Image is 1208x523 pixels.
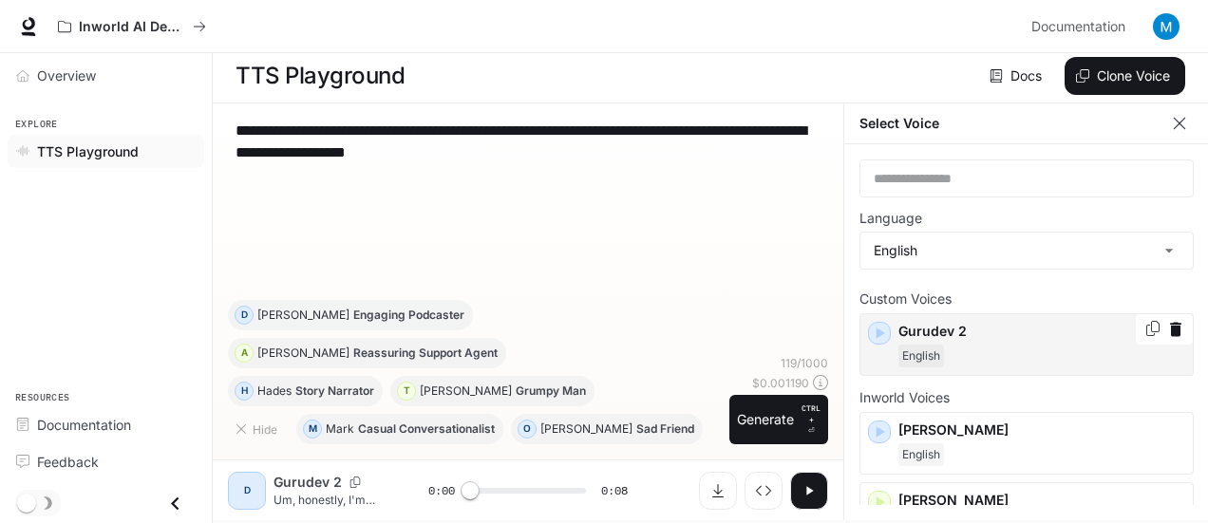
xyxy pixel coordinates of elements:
[636,423,694,435] p: Sad Friend
[860,233,1193,269] div: English
[154,484,197,523] button: Close drawer
[49,8,215,46] button: All workspaces
[519,414,536,444] div: O
[342,476,368,488] button: Copy Voice ID
[802,402,821,437] p: ⏎
[358,423,495,435] p: Casual Conversationalist
[37,452,99,472] span: Feedback
[601,481,628,500] span: 0:08
[898,345,944,367] span: English
[228,300,473,330] button: D[PERSON_NAME]Engaging Podcaster
[257,309,349,321] p: [PERSON_NAME]
[699,472,737,510] button: Download audio
[898,443,944,466] span: English
[1147,8,1185,46] button: User avatar
[898,322,1185,341] p: Gurudev 2
[236,57,405,95] h1: TTS Playground
[390,376,595,406] button: T[PERSON_NAME]Grumpy Man
[353,347,498,359] p: Reassuring Support Agent
[745,472,783,510] button: Inspect
[274,492,383,508] p: Um, honestly, I'm not too sure about that, but, uh, I kinda remember hearing something about it o...
[8,445,204,478] a: Feedback
[729,395,828,444] button: GenerateCTRL +⏎
[236,338,253,368] div: A
[802,402,821,425] p: CTRL +
[986,57,1049,95] a: Docs
[1031,15,1125,39] span: Documentation
[516,385,586,397] p: Grumpy Man
[37,415,131,435] span: Documentation
[37,65,96,85] span: Overview
[79,19,185,35] p: Inworld AI Demos
[228,414,289,444] button: Hide
[236,376,253,406] div: H
[8,135,204,168] a: TTS Playground
[8,59,204,92] a: Overview
[274,473,342,492] p: Gurudev 2
[420,385,512,397] p: [PERSON_NAME]
[398,376,415,406] div: T
[540,423,632,435] p: [PERSON_NAME]
[236,300,253,330] div: D
[1143,321,1162,336] button: Copy Voice ID
[428,481,455,500] span: 0:00
[304,414,321,444] div: M
[326,423,354,435] p: Mark
[353,309,464,321] p: Engaging Podcaster
[232,476,262,506] div: D
[8,408,204,441] a: Documentation
[859,212,922,225] p: Language
[17,492,36,513] span: Dark mode toggle
[1153,13,1180,40] img: User avatar
[257,347,349,359] p: [PERSON_NAME]
[859,292,1194,306] p: Custom Voices
[1024,8,1140,46] a: Documentation
[37,141,139,161] span: TTS Playground
[511,414,703,444] button: O[PERSON_NAME]Sad Friend
[296,414,503,444] button: MMarkCasual Conversationalist
[859,391,1194,404] p: Inworld Voices
[898,491,1185,510] p: [PERSON_NAME]
[257,385,292,397] p: Hades
[898,420,1185,439] p: [PERSON_NAME]
[295,385,374,397] p: Story Narrator
[228,376,383,406] button: HHadesStory Narrator
[1065,57,1185,95] button: Clone Voice
[228,338,506,368] button: A[PERSON_NAME]Reassuring Support Agent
